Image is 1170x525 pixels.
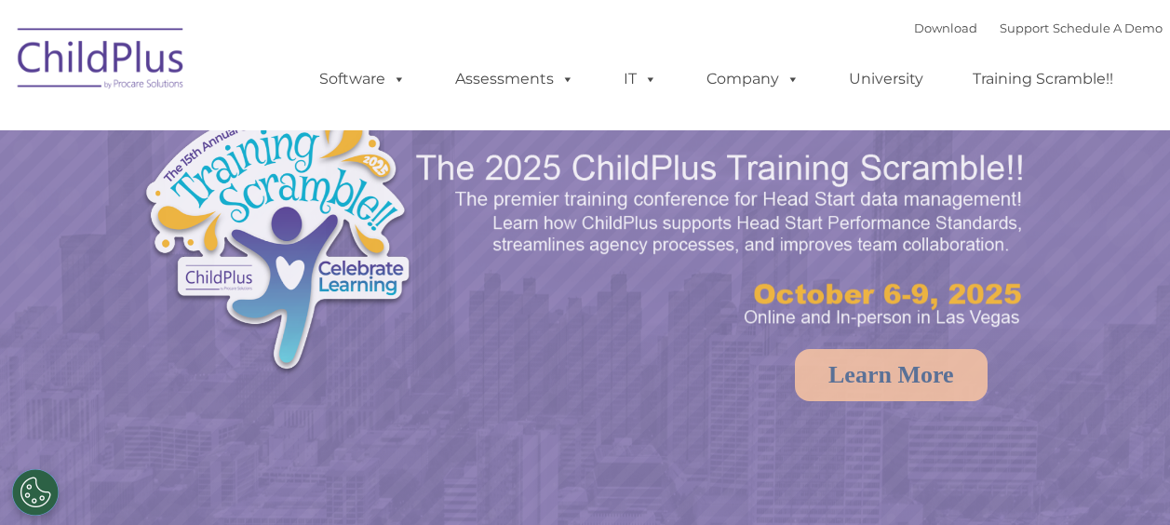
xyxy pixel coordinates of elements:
button: Cookies Settings [12,469,59,516]
a: University [830,61,942,98]
a: Assessments [437,61,593,98]
img: ChildPlus by Procare Solutions [8,15,195,108]
font: | [914,20,1163,35]
a: Training Scramble!! [954,61,1132,98]
a: Learn More [795,349,988,401]
a: Download [914,20,977,35]
a: Schedule A Demo [1053,20,1163,35]
a: Support [1000,20,1049,35]
a: Company [688,61,818,98]
a: Software [301,61,424,98]
a: IT [605,61,676,98]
